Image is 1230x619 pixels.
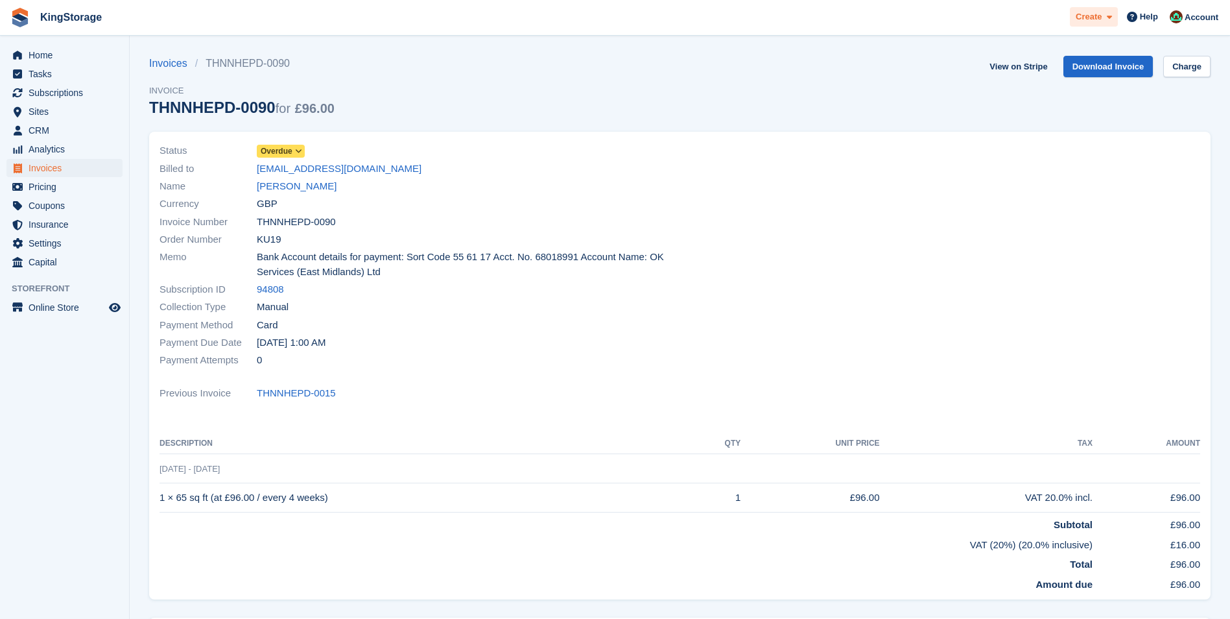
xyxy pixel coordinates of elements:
span: Account [1185,11,1218,24]
span: Currency [160,197,257,212]
th: Tax [880,433,1093,454]
span: Online Store [29,298,106,317]
span: Tasks [29,65,106,83]
span: Order Number [160,232,257,247]
a: KingStorage [35,6,107,28]
a: menu [6,197,123,215]
td: 1 [691,483,741,513]
a: View on Stripe [984,56,1052,77]
a: menu [6,65,123,83]
span: Payment Due Date [160,335,257,350]
span: THNNHEPD-0090 [257,215,336,230]
span: Name [160,179,257,194]
span: Invoice [149,84,335,97]
span: Sites [29,103,106,121]
strong: Amount due [1035,579,1093,590]
span: Manual [257,300,289,315]
time: 2025-08-09 00:00:00 UTC [257,335,325,350]
span: £96.00 [295,101,335,115]
img: stora-icon-8386f47178a22dfd0bd8f6a31ec36ba5ce8667c1dd55bd0f319d3a0aa187defe.svg [10,8,30,27]
span: Settings [29,234,106,252]
td: £96.00 [740,483,879,513]
span: Subscriptions [29,84,106,102]
span: Help [1140,10,1158,23]
a: 94808 [257,282,284,297]
a: menu [6,103,123,121]
a: menu [6,121,123,140]
span: Memo [160,250,257,279]
span: Overdue [261,145,292,157]
td: £96.00 [1093,552,1200,572]
span: for [276,101,290,115]
a: THNNHEPD-0015 [257,386,336,401]
td: £16.00 [1093,533,1200,553]
a: [EMAIL_ADDRESS][DOMAIN_NAME] [257,162,421,176]
div: VAT 20.0% incl. [880,491,1093,505]
span: CRM [29,121,106,140]
span: Payment Attempts [160,353,257,368]
div: THNNHEPD-0090 [149,99,335,116]
th: Unit Price [740,433,879,454]
span: Status [160,143,257,158]
span: Capital [29,253,106,271]
a: Preview store [107,300,123,315]
strong: Total [1070,559,1093,570]
a: Overdue [257,143,305,158]
a: Invoices [149,56,195,71]
span: Coupons [29,197,106,215]
span: Billed to [160,162,257,176]
a: menu [6,84,123,102]
span: Subscription ID [160,282,257,297]
span: KU19 [257,232,281,247]
nav: breadcrumbs [149,56,335,71]
td: £96.00 [1093,483,1200,513]
a: Charge [1163,56,1211,77]
a: menu [6,298,123,317]
span: Storefront [12,282,129,295]
span: 0 [257,353,262,368]
td: £96.00 [1093,572,1200,592]
a: menu [6,253,123,271]
a: menu [6,159,123,177]
span: Invoices [29,159,106,177]
a: Download Invoice [1063,56,1153,77]
a: [PERSON_NAME] [257,179,337,194]
span: Analytics [29,140,106,158]
a: menu [6,234,123,252]
th: Amount [1093,433,1200,454]
span: Invoice Number [160,215,257,230]
th: QTY [691,433,741,454]
a: menu [6,46,123,64]
span: Pricing [29,178,106,196]
img: John King [1170,10,1183,23]
span: Card [257,318,278,333]
td: VAT (20%) (20.0% inclusive) [160,533,1093,553]
a: menu [6,178,123,196]
a: menu [6,140,123,158]
span: Home [29,46,106,64]
strong: Subtotal [1054,519,1093,530]
span: Create [1076,10,1102,23]
span: Insurance [29,215,106,234]
th: Description [160,433,691,454]
td: £96.00 [1093,513,1200,533]
td: 1 × 65 sq ft (at £96.00 / every 4 weeks) [160,483,691,513]
span: Collection Type [160,300,257,315]
a: menu [6,215,123,234]
span: Previous Invoice [160,386,257,401]
span: [DATE] - [DATE] [160,464,220,474]
span: Bank Account details for payment: Sort Code 55 61 17 Acct. No. 68018991 Account Name: OK Services... [257,250,672,279]
span: GBP [257,197,278,212]
span: Payment Method [160,318,257,333]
